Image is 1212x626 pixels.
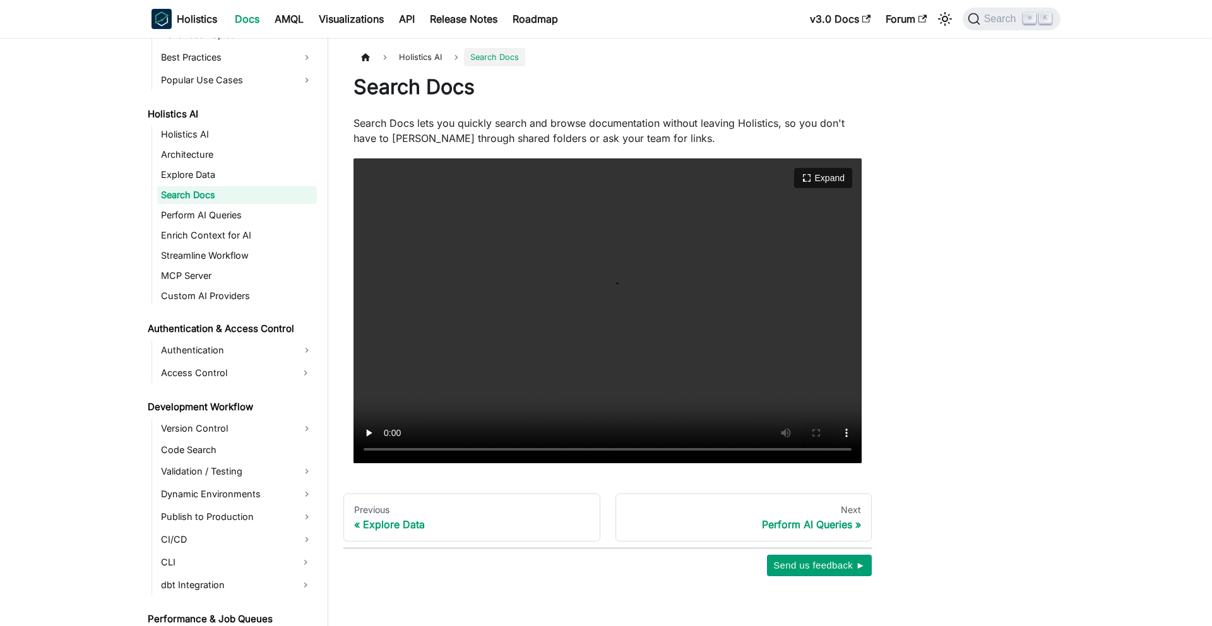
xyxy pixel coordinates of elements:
[177,11,217,27] b: Holistics
[157,186,317,204] a: Search Docs
[157,267,317,285] a: MCP Server
[615,493,872,541] a: NextPerform AI Queries
[139,38,328,626] nav: Docs sidebar
[963,8,1060,30] button: Search (Command+K)
[353,158,862,463] video: Your browser does not support embedding video, but you can .
[505,9,566,29] a: Roadmap
[980,13,1024,25] span: Search
[151,9,217,29] a: HolisticsHolistics
[144,398,317,416] a: Development Workflow
[354,518,590,531] div: Explore Data
[767,555,872,576] button: Send us feedback ►
[773,557,865,574] span: Send us feedback ►
[267,9,311,29] a: AMQL
[157,70,317,90] a: Popular Use Cases
[151,9,172,29] img: Holistics
[802,9,878,29] a: v3.0 Docs
[157,575,294,595] a: dbt Integration
[157,363,294,383] a: Access Control
[294,575,317,595] button: Expand sidebar category 'dbt Integration'
[343,493,872,541] nav: Docs pages
[157,206,317,224] a: Perform AI Queries
[391,9,422,29] a: API
[464,48,525,66] span: Search Docs
[626,518,862,531] div: Perform AI Queries
[144,105,317,123] a: Holistics AI
[157,529,317,550] a: CI/CD
[354,504,590,516] div: Previous
[157,247,317,264] a: Streamline Workflow
[343,493,600,541] a: PreviousExplore Data
[353,115,862,146] p: Search Docs lets you quickly search and browse documentation without leaving Holistics, so you do...
[157,552,294,572] a: CLI
[353,48,377,66] a: Home page
[311,9,391,29] a: Visualizations
[294,363,317,383] button: Expand sidebar category 'Access Control'
[157,340,317,360] a: Authentication
[1039,13,1052,24] kbd: K
[878,9,934,29] a: Forum
[144,320,317,338] a: Authentication & Access Control
[157,418,317,439] a: Version Control
[393,48,448,66] span: Holistics AI
[227,9,267,29] a: Docs
[353,48,862,66] nav: Breadcrumbs
[157,227,317,244] a: Enrich Context for AI
[794,168,852,188] button: Expand video
[157,461,317,481] a: Validation / Testing
[157,507,317,527] a: Publish to Production
[157,287,317,305] a: Custom AI Providers
[157,441,317,459] a: Code Search
[157,146,317,163] a: Architecture
[626,504,862,516] div: Next
[157,166,317,184] a: Explore Data
[157,47,317,68] a: Best Practices
[157,484,317,504] a: Dynamic Environments
[935,9,955,29] button: Switch between dark and light mode (currently light mode)
[353,74,862,100] h1: Search Docs
[157,126,317,143] a: Holistics AI
[294,552,317,572] button: Expand sidebar category 'CLI'
[422,9,505,29] a: Release Notes
[1023,13,1036,24] kbd: ⌘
